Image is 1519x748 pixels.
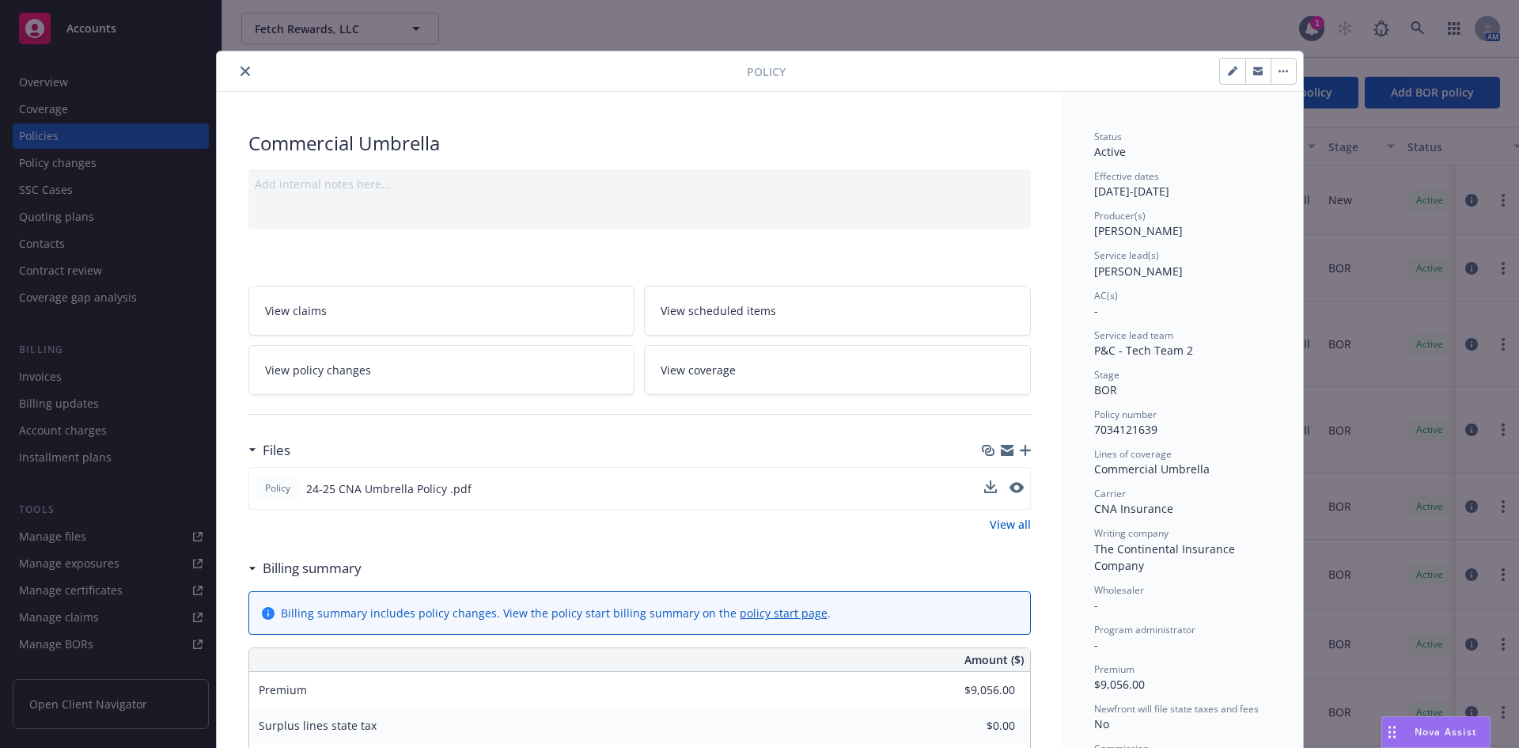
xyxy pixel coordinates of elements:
a: View coverage [644,345,1031,395]
span: P&C - Tech Team 2 [1094,343,1193,358]
span: Carrier [1094,487,1126,500]
div: Add internal notes here... [255,176,1025,192]
a: View all [990,516,1031,533]
span: Program administrator [1094,623,1195,636]
button: preview file [1010,480,1024,497]
span: Wholesaler [1094,583,1144,597]
h3: Billing summary [263,558,362,579]
button: download file [984,480,997,493]
div: Files [248,440,290,461]
button: close [236,62,255,81]
span: 7034121639 [1094,422,1157,437]
span: [PERSON_NAME] [1094,264,1183,279]
span: Nova Assist [1415,725,1477,739]
span: Producer(s) [1094,209,1146,222]
span: - [1094,637,1098,652]
span: Premium [259,682,307,697]
span: [PERSON_NAME] [1094,223,1183,238]
span: Active [1094,144,1126,159]
span: The Continental Insurance Company [1094,541,1238,573]
span: Premium [1094,663,1135,676]
input: 0.00 [922,714,1025,738]
div: [DATE] - [DATE] [1094,169,1271,199]
a: View scheduled items [644,286,1031,336]
span: No [1094,716,1109,731]
span: View policy changes [265,362,371,378]
input: 0.00 [922,678,1025,702]
span: Policy number [1094,408,1157,421]
span: - [1094,303,1098,318]
span: Status [1094,130,1122,143]
span: View coverage [661,362,736,378]
span: Lines of coverage [1094,447,1172,461]
span: Effective dates [1094,169,1159,183]
button: Nova Assist [1381,716,1491,748]
span: 24-25 CNA Umbrella Policy .pdf [306,480,472,497]
span: Newfront will file state taxes and fees [1094,702,1259,716]
span: Service lead(s) [1094,249,1159,262]
div: Drag to move [1382,717,1402,747]
button: download file [984,480,997,497]
div: Billing summary [248,558,362,579]
h3: Files [263,440,290,461]
span: Service lead team [1094,328,1173,342]
span: - [1094,598,1098,613]
span: Policy [747,63,786,80]
span: View claims [265,302,327,319]
span: Surplus lines state tax [259,718,377,733]
a: View policy changes [248,345,635,395]
span: View scheduled items [661,302,776,319]
span: AC(s) [1094,289,1118,302]
span: Amount ($) [964,651,1024,668]
a: View claims [248,286,635,336]
span: Commercial Umbrella [1094,461,1210,477]
span: $9,056.00 [1094,677,1145,692]
span: Policy [262,481,294,496]
span: Stage [1094,368,1119,382]
a: policy start page [740,606,828,621]
button: preview file [1010,482,1024,493]
span: CNA Insurance [1094,501,1173,516]
span: Writing company [1094,526,1169,540]
div: Commercial Umbrella [248,130,1031,157]
div: Billing summary includes policy changes. View the policy start billing summary on the . [281,605,831,621]
span: BOR [1094,382,1117,397]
